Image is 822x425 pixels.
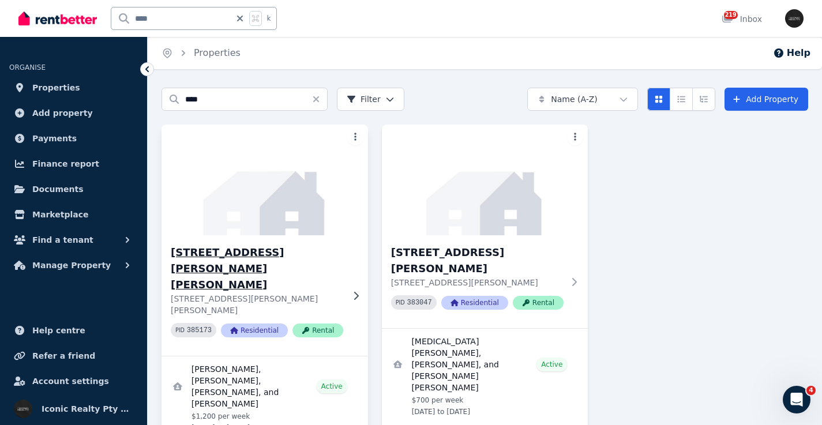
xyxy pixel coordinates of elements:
[670,88,693,111] button: Compact list view
[9,152,138,175] a: Finance report
[9,254,138,277] button: Manage Property
[32,208,88,221] span: Marketplace
[9,178,138,201] a: Documents
[194,47,241,58] a: Properties
[647,88,715,111] div: View options
[722,13,762,25] div: Inbox
[221,324,288,337] span: Residential
[692,88,715,111] button: Expanded list view
[292,324,343,337] span: Rental
[382,125,588,328] a: 2/18 Furber Rd, Centennial Park # - 108[STREET_ADDRESS][PERSON_NAME][STREET_ADDRESS][PERSON_NAME]...
[14,400,32,418] img: Iconic Realty Pty Ltd
[567,129,583,145] button: More options
[32,106,93,120] span: Add property
[162,125,368,356] a: 2/18 Chaleyer St, Rose Bay - 59[STREET_ADDRESS][PERSON_NAME][PERSON_NAME][STREET_ADDRESS][PERSON_...
[382,329,588,423] a: View details for Nikita Sahni, Kanishk Bhandari, and Athul Smitha Sanjay Kumar
[9,76,138,99] a: Properties
[32,182,84,196] span: Documents
[9,370,138,393] a: Account settings
[9,203,138,226] a: Marketplace
[551,93,598,105] span: Name (A-Z)
[42,402,133,416] span: Iconic Realty Pty Ltd
[32,258,111,272] span: Manage Property
[9,127,138,150] a: Payments
[724,11,738,19] span: 219
[175,327,185,333] small: PID
[407,299,432,307] code: 383047
[785,9,804,28] img: Iconic Realty Pty Ltd
[32,374,109,388] span: Account settings
[391,245,564,277] h3: [STREET_ADDRESS][PERSON_NAME]
[9,344,138,367] a: Refer a friend
[156,122,373,238] img: 2/18 Chaleyer St, Rose Bay - 59
[171,245,343,293] h3: [STREET_ADDRESS][PERSON_NAME][PERSON_NAME]
[337,88,404,111] button: Filter
[806,386,816,395] span: 4
[171,293,343,316] p: [STREET_ADDRESS][PERSON_NAME][PERSON_NAME]
[527,88,638,111] button: Name (A-Z)
[347,93,381,105] span: Filter
[513,296,564,310] span: Rental
[32,157,99,171] span: Finance report
[32,349,95,363] span: Refer a friend
[32,324,85,337] span: Help centre
[9,63,46,72] span: ORGANISE
[441,296,508,310] span: Residential
[773,46,810,60] button: Help
[9,101,138,125] a: Add property
[148,37,254,69] nav: Breadcrumb
[382,125,588,235] img: 2/18 Furber Rd, Centennial Park # - 108
[391,277,564,288] p: [STREET_ADDRESS][PERSON_NAME]
[187,326,212,334] code: 385173
[396,299,405,306] small: PID
[725,88,808,111] a: Add Property
[647,88,670,111] button: Card view
[9,319,138,342] a: Help centre
[783,386,810,413] iframe: Intercom live chat
[32,233,93,247] span: Find a tenant
[267,14,271,23] span: k
[18,10,97,27] img: RentBetter
[9,228,138,251] button: Find a tenant
[32,81,80,95] span: Properties
[311,88,328,111] button: Clear search
[32,131,77,145] span: Payments
[347,129,363,145] button: More options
